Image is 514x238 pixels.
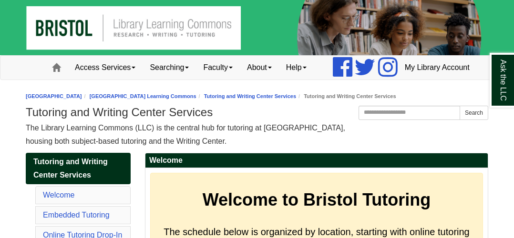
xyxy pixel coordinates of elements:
a: Tutoring and Writing Center Services [204,93,296,99]
a: Embedded Tutoring [43,211,110,219]
a: [GEOGRAPHIC_DATA] Learning Commons [90,93,196,99]
h2: Welcome [145,153,488,168]
nav: breadcrumb [26,92,488,101]
strong: Welcome to Bristol Tutoring [203,190,431,209]
span: Tutoring and Writing Center Services [33,158,108,179]
a: My Library Account [398,56,477,79]
a: Access Services [68,56,143,79]
a: Tutoring and Writing Center Services [26,153,131,184]
a: About [240,56,279,79]
li: Tutoring and Writing Center Services [296,92,396,101]
a: Welcome [43,191,74,199]
a: Help [279,56,314,79]
a: Searching [143,56,196,79]
h1: Tutoring and Writing Center Services [26,106,488,119]
button: Search [460,106,488,120]
a: Faculty [196,56,240,79]
span: The Library Learning Commons (LLC) is the central hub for tutoring at [GEOGRAPHIC_DATA], housing ... [26,124,345,145]
a: [GEOGRAPHIC_DATA] [26,93,82,99]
